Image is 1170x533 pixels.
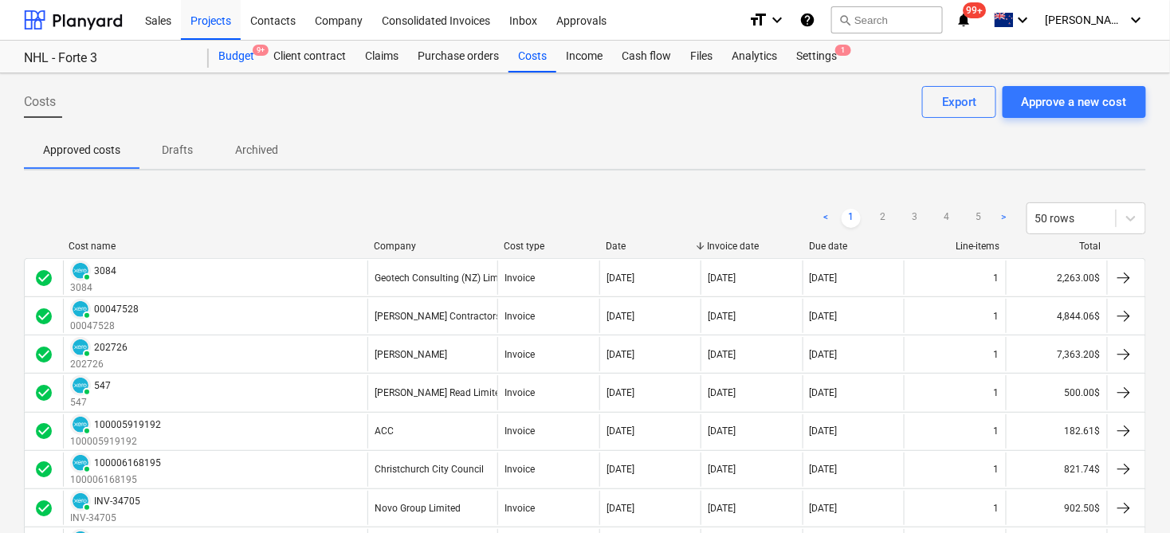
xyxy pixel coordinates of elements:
[235,142,278,159] p: Archived
[34,460,53,479] div: Invoice was approved
[24,92,56,112] span: Costs
[70,358,128,371] p: 202726
[1046,14,1125,26] span: [PERSON_NAME]
[34,460,53,479] span: check_circle
[505,349,535,360] div: Invoice
[73,263,88,279] img: xero.svg
[937,209,956,228] a: Page 4
[375,503,461,514] div: Novo Group Limited
[70,473,161,487] p: 100006168195
[1006,299,1107,333] div: 4,844.06$
[94,265,116,276] div: 3084
[607,425,634,437] div: [DATE]
[70,511,140,525] p: INV-34705
[838,14,851,26] span: search
[34,345,53,364] span: check_circle
[505,464,535,475] div: Invoice
[375,387,505,398] div: [PERSON_NAME] Read Limited
[1014,10,1033,29] i: keyboard_arrow_down
[1003,86,1146,118] button: Approve a new cost
[809,241,898,252] div: Due date
[70,375,91,396] div: Invoice has been synced with Xero and its status is currently PAID
[708,503,736,514] div: [DATE]
[73,301,88,317] img: xero.svg
[43,142,120,159] p: Approved costs
[607,311,634,322] div: [DATE]
[842,209,861,228] a: Page 1 is your current page
[994,464,999,475] div: 1
[768,10,787,29] i: keyboard_arrow_down
[70,319,139,333] p: 00047528
[73,417,88,433] img: xero.svg
[810,349,838,360] div: [DATE]
[508,41,556,73] a: Costs
[375,272,515,284] div: Geotech Consulting (NZ) Limited
[607,503,634,514] div: [DATE]
[911,241,1000,252] div: Line-items
[956,10,972,29] i: notifications
[708,272,736,284] div: [DATE]
[606,241,695,252] div: Date
[70,453,91,473] div: Invoice has been synced with Xero and its status is currently PAID
[556,41,612,73] a: Income
[964,2,987,18] span: 99+
[787,41,846,73] a: Settings1
[408,41,508,73] a: Purchase orders
[505,311,535,322] div: Invoice
[681,41,722,73] a: Files
[34,383,53,402] span: check_circle
[70,396,111,410] p: 547
[73,378,88,394] img: xero.svg
[24,50,190,67] div: NHL - Forte 3
[94,304,139,315] div: 00047528
[722,41,787,73] a: Analytics
[707,241,796,252] div: Invoice date
[708,464,736,475] div: [DATE]
[375,311,516,322] div: [PERSON_NAME] Contractors Ltd
[708,349,736,360] div: [DATE]
[874,209,893,228] a: Page 2
[708,387,736,398] div: [DATE]
[994,272,999,284] div: 1
[787,41,846,73] div: Settings
[612,41,681,73] a: Cash flow
[505,387,535,398] div: Invoice
[922,86,996,118] button: Export
[1012,241,1101,252] div: Total
[994,311,999,322] div: 1
[607,387,634,398] div: [DATE]
[810,464,838,475] div: [DATE]
[607,272,634,284] div: [DATE]
[34,307,53,326] span: check_circle
[1006,261,1107,295] div: 2,263.00$
[73,339,88,355] img: xero.svg
[708,425,736,437] div: [DATE]
[94,380,111,391] div: 547
[94,342,128,353] div: 202726
[810,311,838,322] div: [DATE]
[835,45,851,56] span: 1
[73,455,88,471] img: xero.svg
[70,281,116,295] p: 3084
[810,387,838,398] div: [DATE]
[905,209,925,228] a: Page 3
[1006,337,1107,371] div: 7,363.20$
[1090,457,1170,533] div: Chat Widget
[355,41,408,73] a: Claims
[209,41,264,73] div: Budget
[375,349,447,360] div: [PERSON_NAME]
[34,421,53,441] span: check_circle
[810,425,838,437] div: [DATE]
[264,41,355,73] a: Client contract
[94,419,161,430] div: 100005919192
[505,503,535,514] div: Invoice
[810,272,838,284] div: [DATE]
[1006,491,1107,525] div: 902.50$
[34,268,53,288] span: check_circle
